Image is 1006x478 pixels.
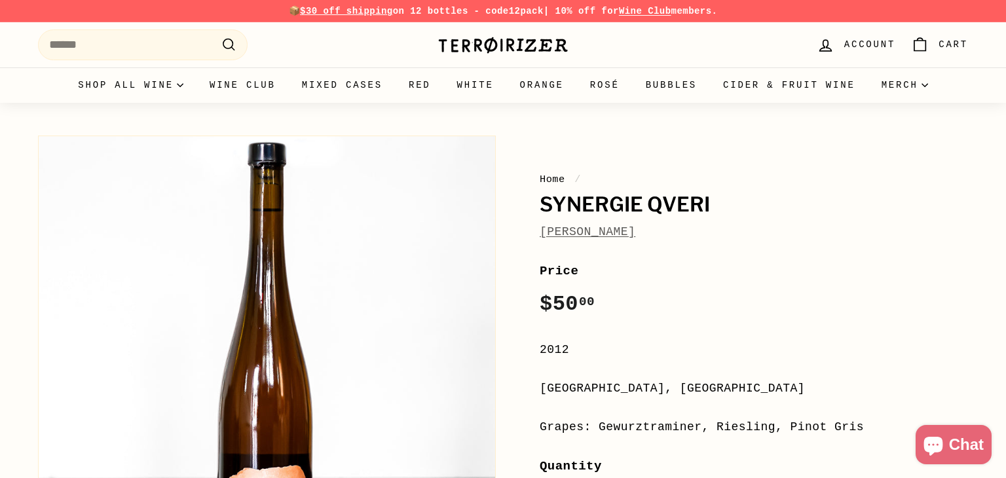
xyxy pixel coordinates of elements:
[12,67,994,103] div: Primary
[540,194,968,216] h1: Synergie Qveri
[571,174,584,185] span: /
[38,4,968,18] p: 📦 on 12 bottles - code | 10% off for members.
[912,425,996,468] inbox-online-store-chat: Shopify online store chat
[577,67,633,103] a: Rosé
[444,67,507,103] a: White
[619,6,671,16] a: Wine Club
[540,379,968,398] div: [GEOGRAPHIC_DATA], [GEOGRAPHIC_DATA]
[540,456,968,476] label: Quantity
[540,225,635,238] a: [PERSON_NAME]
[903,26,976,64] a: Cart
[507,67,577,103] a: Orange
[540,418,968,437] div: Grapes: Gewurztraminer, Riesling, Pinot Gris
[868,67,941,103] summary: Merch
[540,261,968,281] label: Price
[196,67,289,103] a: Wine Club
[300,6,393,16] span: $30 off shipping
[540,292,595,316] span: $50
[579,295,595,309] sup: 00
[509,6,544,16] strong: 12pack
[540,174,565,185] a: Home
[844,37,895,52] span: Account
[540,172,968,187] nav: breadcrumbs
[396,67,444,103] a: Red
[289,67,396,103] a: Mixed Cases
[809,26,903,64] a: Account
[65,67,196,103] summary: Shop all wine
[939,37,968,52] span: Cart
[633,67,710,103] a: Bubbles
[710,67,868,103] a: Cider & Fruit Wine
[540,340,968,359] div: 2012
